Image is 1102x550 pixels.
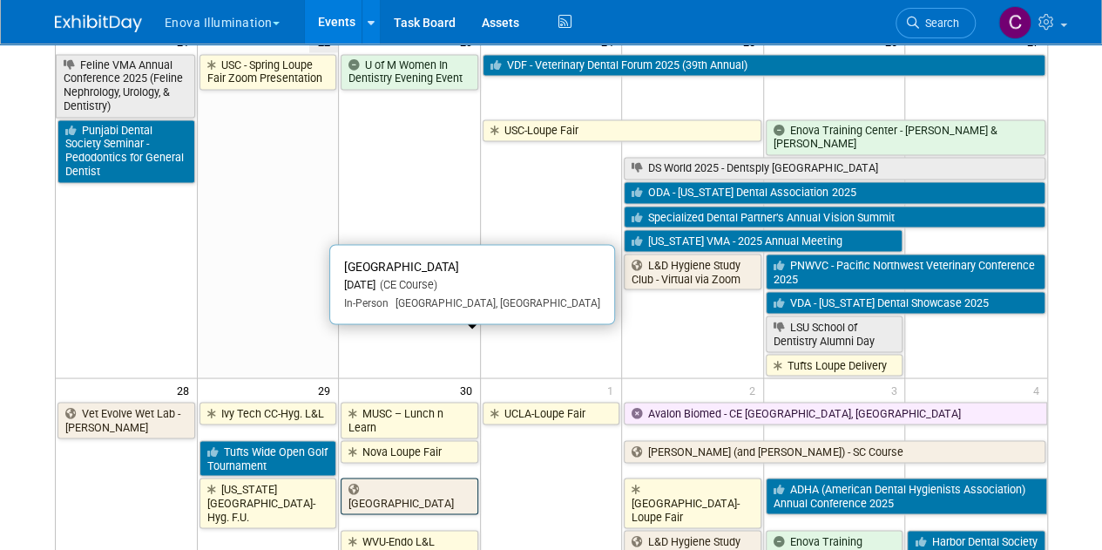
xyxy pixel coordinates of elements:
[766,291,1045,314] a: VDA - [US_STATE] Dental Showcase 2025
[56,54,195,118] a: Feline VMA Annual Conference 2025 (Feline Nephrology, Urology, & Dentistry)
[766,119,1045,155] a: Enova Training Center - [PERSON_NAME] & [PERSON_NAME]
[889,378,904,400] span: 3
[55,15,142,32] img: ExhibitDay
[624,478,761,527] a: [GEOGRAPHIC_DATA]-Loupe Fair
[1031,378,1047,400] span: 4
[747,378,763,400] span: 2
[341,402,478,438] a: MUSC – Lunch n Learn
[199,478,337,527] a: [US_STATE][GEOGRAPHIC_DATA]-Hyg. F.U.
[199,54,337,90] a: USC - Spring Loupe Fair Zoom Presentation
[341,54,478,90] a: U of M Women In Dentistry Evening Event
[57,402,195,438] a: Vet Evolve Wet Lab - [PERSON_NAME]
[896,8,976,38] a: Search
[483,402,620,424] a: UCLA-Loupe Fair
[624,181,1045,204] a: ODA - [US_STATE] Dental Association 2025
[919,17,959,30] span: Search
[766,354,903,377] a: Tufts Loupe Delivery
[483,54,1045,77] a: VDF - Veterinary Dental Forum 2025 (39th Annual)
[624,157,1045,180] a: DS World 2025 - Dentsply [GEOGRAPHIC_DATA]
[341,478,478,513] a: [GEOGRAPHIC_DATA]
[316,378,338,400] span: 29
[57,119,195,183] a: Punjabi Dental Society Seminar - Pedodontics for General Dentist
[624,206,1045,228] a: Specialized Dental Partner’s Annual Vision Summit
[389,296,600,309] span: [GEOGRAPHIC_DATA], [GEOGRAPHIC_DATA]
[344,296,389,309] span: In-Person
[624,254,761,289] a: L&D Hygiene Study Club - Virtual via Zoom
[199,402,337,424] a: Ivy Tech CC-Hyg. L&L
[624,402,1046,424] a: Avalon Biomed - CE [GEOGRAPHIC_DATA], [GEOGRAPHIC_DATA]
[199,440,337,476] a: Tufts Wide Open Golf Tournament
[624,440,1045,463] a: [PERSON_NAME] (and [PERSON_NAME]) - SC Course
[605,378,621,400] span: 1
[375,277,437,290] span: (CE Course)
[344,277,600,292] div: [DATE]
[341,440,478,463] a: Nova Loupe Fair
[344,259,459,273] span: [GEOGRAPHIC_DATA]
[458,378,480,400] span: 30
[175,378,197,400] span: 28
[766,478,1047,513] a: ADHA (American Dental Hygienists Association) Annual Conference 2025
[998,6,1031,39] img: Coley McClendon
[766,316,903,351] a: LSU School of Dentistry Alumni Day
[624,229,903,252] a: [US_STATE] VMA - 2025 Annual Meeting
[766,254,1045,289] a: PNWVC - Pacific Northwest Veterinary Conference 2025
[483,119,761,142] a: USC-Loupe Fair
